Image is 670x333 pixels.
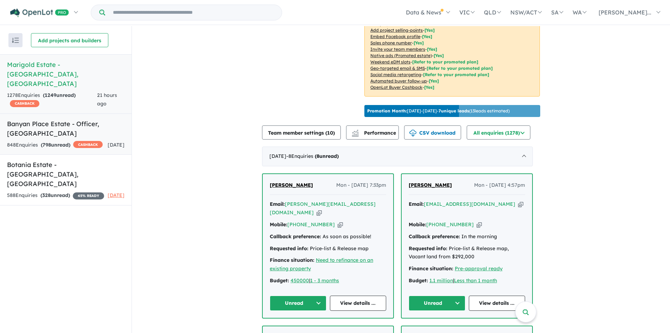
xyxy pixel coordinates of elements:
img: download icon [409,130,416,137]
span: [Yes] [424,85,434,90]
a: [EMAIL_ADDRESS][DOMAIN_NAME] [424,201,515,207]
u: Geo-targeted email & SMS [370,66,425,71]
div: 1278 Enquir ies [7,91,97,108]
div: 848 Enquir ies [7,141,103,149]
a: [PERSON_NAME][EMAIL_ADDRESS][DOMAIN_NAME] [270,201,376,216]
button: All enquiries (1278) [467,125,530,140]
u: Native ads (Promoted estate) [370,53,432,58]
img: Openlot PRO Logo White [10,8,69,17]
span: [PERSON_NAME] [270,182,313,188]
strong: Requested info: [409,245,447,252]
strong: Mobile: [409,221,426,228]
div: Price-list & Release map, Vacant land from $292,000 [409,245,525,261]
u: Automated buyer follow-up [370,78,427,84]
button: Unread [270,296,326,311]
a: Need to refinance on an existing property [270,257,373,272]
span: Performance [353,130,396,136]
span: [Refer to your promoted plan] [427,66,493,71]
b: 7 unique leads [439,108,469,113]
span: [Refer to your promoted plan] [423,72,489,77]
span: [PERSON_NAME]... [599,9,651,16]
strong: ( unread) [315,153,339,159]
span: 21 hours ago [97,92,117,107]
a: View details ... [330,296,387,311]
span: [Yes] [434,53,444,58]
span: [ Yes ] [427,47,437,52]
a: 1.1 million [429,277,453,284]
span: [Refer to your promoted plan] [412,59,478,64]
span: Mon - [DATE] 4:57pm [474,181,525,190]
strong: Email: [409,201,424,207]
strong: Budget: [270,277,289,284]
a: View details ... [469,296,525,311]
span: [DATE] [108,192,125,198]
div: | [409,277,525,285]
strong: Mobile: [270,221,287,228]
button: Performance [346,125,399,140]
a: [PHONE_NUMBER] [287,221,335,228]
strong: Callback preference: [409,233,460,240]
u: Weekend eDM slots [370,59,410,64]
button: Add projects and builders [31,33,108,47]
span: [ Yes ] [425,27,435,33]
span: 45 % READY [73,192,104,199]
u: Add project headline [370,21,413,26]
a: 1 - 3 months [310,277,339,284]
span: Mon - [DATE] 7:33pm [336,181,386,190]
span: 798 [43,142,51,148]
u: Embed Facebook profile [370,34,420,39]
div: In the morning [409,233,525,241]
button: Copy [317,209,322,216]
a: [PERSON_NAME] [270,181,313,190]
span: [ Yes ] [422,34,432,39]
div: | [270,277,386,285]
p: [DATE] - [DATE] - ( 13 leads estimated) [367,108,510,114]
strong: Requested info: [270,245,308,252]
input: Try estate name, suburb, builder or developer [107,5,280,20]
span: [ Yes ] [415,21,425,26]
img: bar-chart.svg [352,132,359,136]
h5: Marigold Estate - [GEOGRAPHIC_DATA] , [GEOGRAPHIC_DATA] [7,60,125,88]
div: Price-list & Release map [270,245,386,253]
u: Invite your team members [370,47,425,52]
h5: Banyan Place Estate - Officer , [GEOGRAPHIC_DATA] [7,119,125,138]
strong: ( unread) [40,192,70,198]
span: [Yes] [429,78,439,84]
u: Add project selling-points [370,27,423,33]
a: Pre-approval ready [455,265,503,272]
a: 450000 [291,277,309,284]
button: CSV download [404,125,461,140]
strong: Email: [270,201,285,207]
u: Social media retargeting [370,72,421,77]
button: Team member settings (10) [262,125,341,140]
span: 8 [317,153,319,159]
img: line-chart.svg [352,130,358,134]
h5: Botania Estate - [GEOGRAPHIC_DATA] , [GEOGRAPHIC_DATA] [7,160,125,189]
a: Less than 1 month [454,277,497,284]
a: [PHONE_NUMBER] [426,221,474,228]
div: [DATE] [262,147,533,166]
div: As soon as possible! [270,233,386,241]
div: 588 Enquir ies [7,191,104,200]
span: [PERSON_NAME] [409,182,452,188]
span: CASHBACK [10,100,39,107]
span: 328 [42,192,51,198]
button: Unread [409,296,465,311]
button: Copy [518,201,523,208]
strong: Budget: [409,277,428,284]
span: 1249 [45,92,56,98]
strong: Callback preference: [270,233,321,240]
span: 10 [327,130,333,136]
strong: ( unread) [43,92,76,98]
b: Promotion Month: [367,108,407,113]
span: - 8 Enquir ies [286,153,339,159]
span: [ Yes ] [414,40,424,45]
button: Copy [338,221,343,228]
a: [PERSON_NAME] [409,181,452,190]
img: sort.svg [12,38,19,43]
